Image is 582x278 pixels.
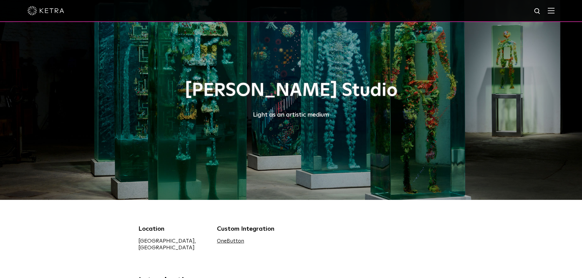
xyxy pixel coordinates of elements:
img: Hamburger%20Nav.svg [548,8,555,13]
a: OneButton [217,239,244,244]
div: Custom Integration [217,224,287,233]
div: [GEOGRAPHIC_DATA], [GEOGRAPHIC_DATA] [138,238,208,251]
img: ketra-logo-2019-white [27,6,64,15]
div: Location [138,224,208,233]
img: search icon [534,8,541,15]
h1: [PERSON_NAME] Studio [138,81,444,101]
div: Light as an artistic medium [138,110,444,120]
